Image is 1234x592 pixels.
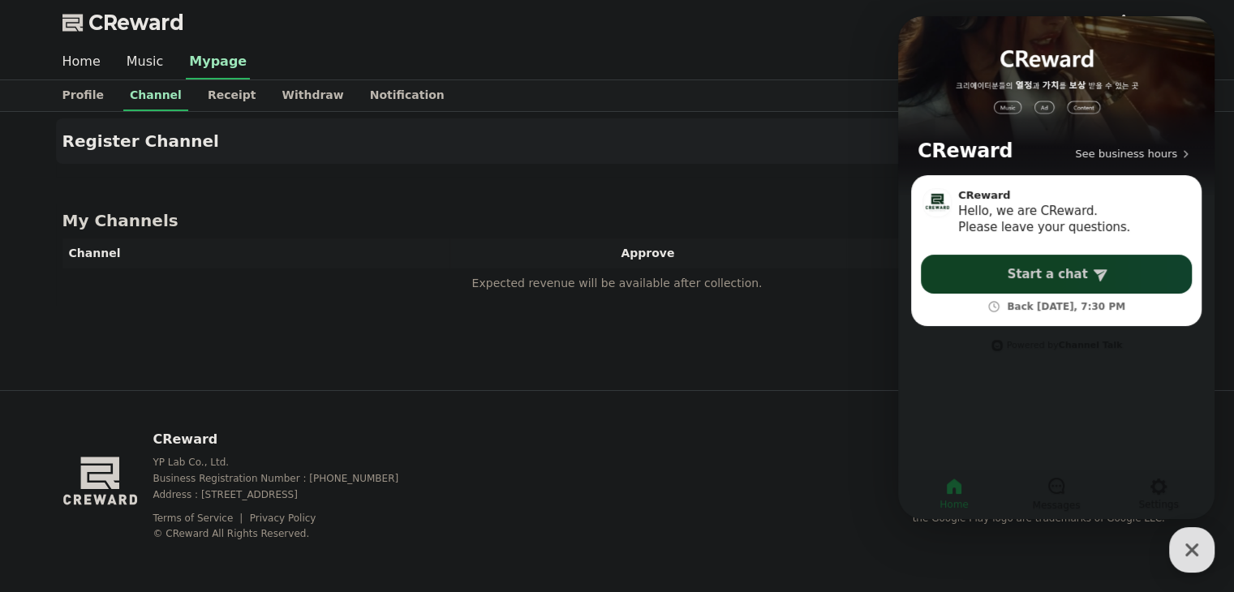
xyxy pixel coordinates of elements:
[49,45,114,79] a: Home
[153,527,424,540] p: © CReward All Rights Reserved.
[62,209,1172,232] h4: My Channels
[62,268,1172,298] td: Expected revenue will be available after collection.
[62,10,184,36] a: CReward
[88,10,184,36] span: CReward
[186,45,250,79] a: Mypage
[153,456,424,469] p: YP Lab Co., Ltd.
[153,472,424,485] p: Business Registration Number : [PHONE_NUMBER]
[62,238,449,268] th: Channel
[114,45,177,79] a: Music
[357,80,458,111] a: Notification
[250,513,316,524] a: Privacy Policy
[62,132,219,150] h4: Register Channel
[898,16,1215,519] iframe: Channel chat
[153,488,424,501] p: Address : [STREET_ADDRESS]
[269,80,356,111] a: Withdraw
[153,430,424,449] p: CReward
[153,513,245,524] a: Terms of Service
[449,238,847,268] th: Approve
[195,80,269,111] a: Receipt
[56,118,1179,164] button: Register Channel
[123,80,188,111] a: Channel
[846,238,1172,268] th: Status
[49,80,117,111] a: Profile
